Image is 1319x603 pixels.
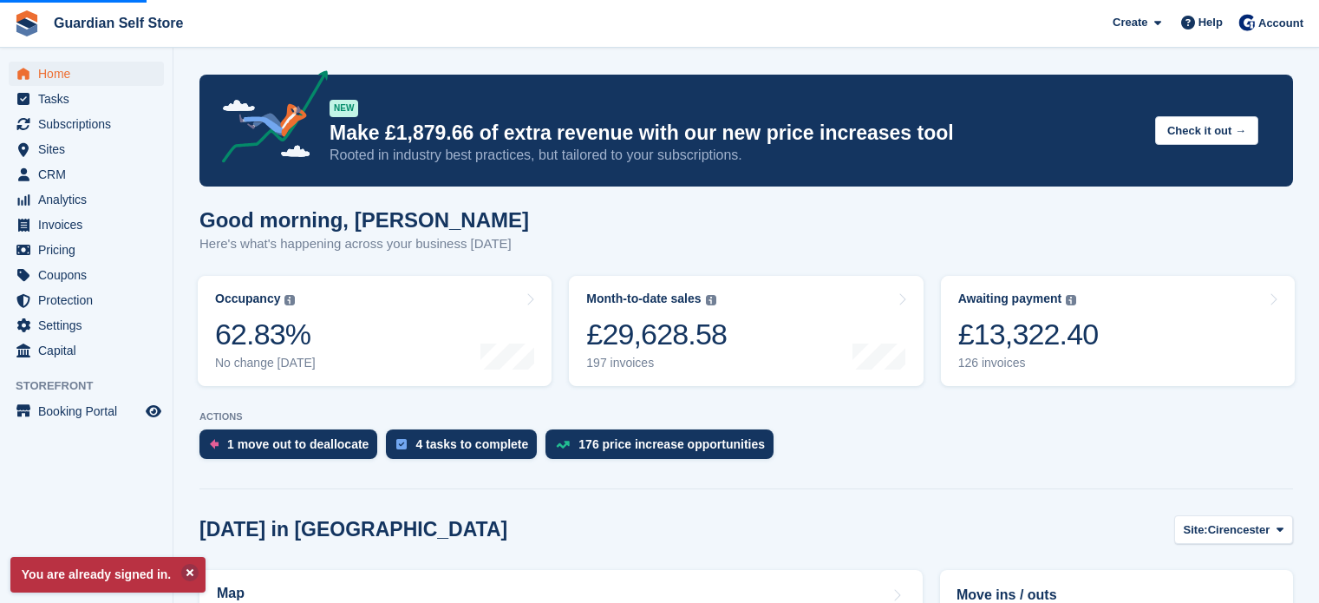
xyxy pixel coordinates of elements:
span: Pricing [38,238,142,262]
span: Protection [38,288,142,312]
div: £13,322.40 [958,317,1099,352]
span: Capital [38,338,142,363]
a: menu [9,288,164,312]
div: 176 price increase opportunities [578,437,765,451]
span: Home [38,62,142,86]
a: menu [9,263,164,287]
img: price_increase_opportunities-93ffe204e8149a01c8c9dc8f82e8f89637d9d84a8eef4429ea346261dce0b2c0.svg [556,441,570,449]
a: 4 tasks to complete [386,429,545,468]
div: No change [DATE] [215,356,316,370]
div: NEW [330,100,358,117]
button: Site: Cirencester [1174,515,1293,544]
a: menu [9,162,164,187]
span: Storefront [16,377,173,395]
a: Month-to-date sales £29,628.58 197 invoices [569,276,923,386]
span: Coupons [38,263,142,287]
img: icon-info-grey-7440780725fd019a000dd9b08b2336e03edf1995a4989e88bcd33f0948082b44.svg [284,295,295,305]
p: ACTIONS [199,411,1293,423]
a: menu [9,87,164,111]
img: task-75834270c22a3079a89374b754ae025e5fb1db73e45f91037f5363f120a921f8.svg [396,439,407,449]
span: Cirencester [1208,521,1270,539]
a: menu [9,187,164,212]
div: Occupancy [215,292,280,306]
span: Tasks [38,87,142,111]
span: Sites [38,137,142,161]
p: You are already signed in. [10,557,206,593]
a: menu [9,137,164,161]
a: menu [9,313,164,338]
span: Help [1198,14,1223,31]
div: Awaiting payment [958,292,1062,306]
button: Check it out → [1155,116,1258,145]
img: price-adjustments-announcement-icon-8257ccfd72463d97f412b2fc003d46551f7dbcb40ab6d574587a9cd5c0d94... [207,70,329,169]
span: Site: [1184,521,1208,539]
div: 1 move out to deallocate [227,437,369,451]
div: Month-to-date sales [586,292,701,306]
a: Occupancy 62.83% No change [DATE] [198,276,552,386]
div: 4 tasks to complete [415,437,528,451]
div: 126 invoices [958,356,1099,370]
span: Invoices [38,213,142,237]
h1: Good morning, [PERSON_NAME] [199,208,529,232]
span: Analytics [38,187,142,212]
span: Create [1113,14,1147,31]
span: CRM [38,162,142,187]
div: 197 invoices [586,356,727,370]
img: stora-icon-8386f47178a22dfd0bd8f6a31ec36ba5ce8667c1dd55bd0f319d3a0aa187defe.svg [14,10,40,36]
a: Awaiting payment £13,322.40 126 invoices [941,276,1295,386]
a: menu [9,213,164,237]
div: 62.83% [215,317,316,352]
span: Settings [38,313,142,338]
a: Guardian Self Store [47,9,190,37]
img: icon-info-grey-7440780725fd019a000dd9b08b2336e03edf1995a4989e88bcd33f0948082b44.svg [1066,295,1076,305]
img: move_outs_to_deallocate_icon-f764333ba52eb49d3ac5e1228854f67142a1ed5810a6f6cc68b1a99e826820c5.svg [210,439,219,449]
h2: Map [217,586,245,601]
span: Account [1258,15,1303,32]
a: menu [9,62,164,86]
a: 1 move out to deallocate [199,429,386,468]
p: Make £1,879.66 of extra revenue with our new price increases tool [330,121,1141,146]
p: Here's what's happening across your business [DATE] [199,234,529,254]
a: menu [9,338,164,363]
span: Booking Portal [38,399,142,423]
img: Tom Scott [1238,14,1256,31]
div: £29,628.58 [586,317,727,352]
a: menu [9,238,164,262]
a: Preview store [143,401,164,422]
a: menu [9,399,164,423]
h2: [DATE] in [GEOGRAPHIC_DATA] [199,518,507,541]
a: menu [9,112,164,136]
p: Rooted in industry best practices, but tailored to your subscriptions. [330,146,1141,165]
img: icon-info-grey-7440780725fd019a000dd9b08b2336e03edf1995a4989e88bcd33f0948082b44.svg [706,295,716,305]
span: Subscriptions [38,112,142,136]
a: 176 price increase opportunities [545,429,782,468]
